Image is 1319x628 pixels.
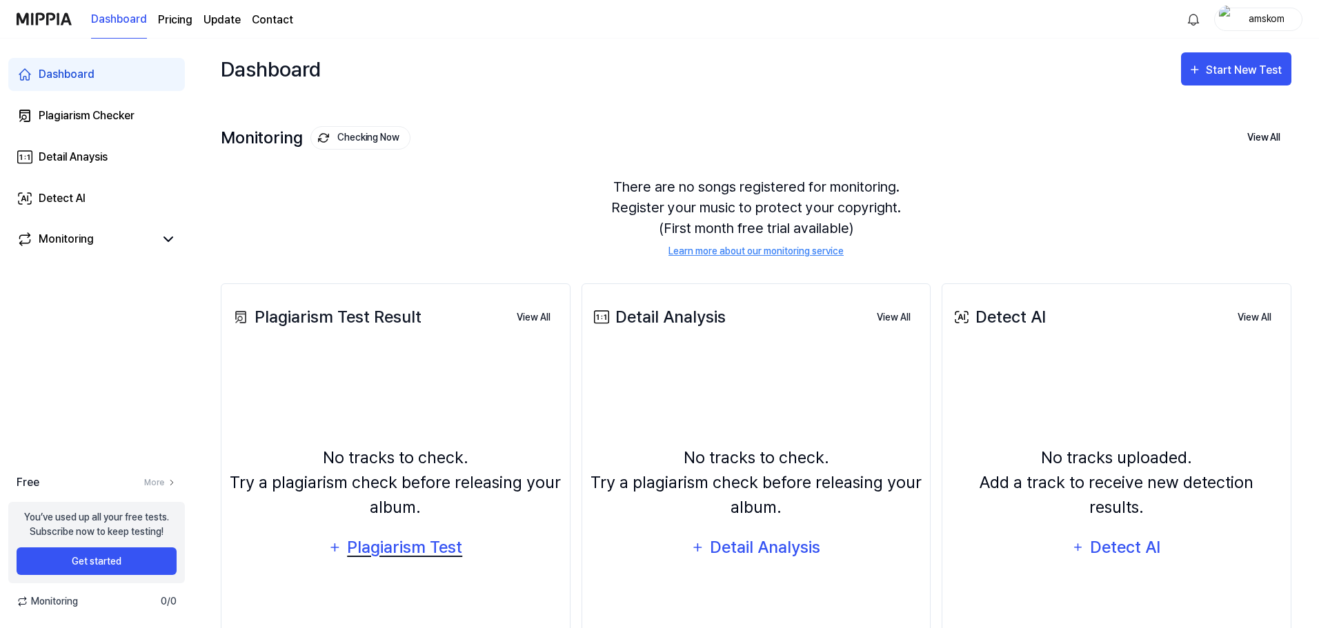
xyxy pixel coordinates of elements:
[591,305,726,330] div: Detail Analysis
[866,303,922,332] a: View All
[39,190,86,207] div: Detect AI
[1219,6,1236,33] img: profile
[1227,303,1282,332] a: View All
[310,126,410,150] button: Checking Now
[39,66,95,83] div: Dashboard
[39,231,94,247] div: Monitoring
[1214,8,1302,31] button: profileamskom
[230,445,562,520] div: No tracks to check. Try a plagiarism check before releasing your album.
[252,12,293,28] a: Contact
[17,594,78,609] span: Monitoring
[951,305,1046,330] div: Detect AI
[8,182,185,215] a: Detect AI
[204,12,241,28] a: Update
[221,160,1291,275] div: There are no songs registered for monitoring. Register your music to protect your copyright. (Fir...
[682,531,830,564] button: Detail Analysis
[668,244,844,259] a: Learn more about our monitoring service
[1240,11,1293,26] div: amskom
[144,476,177,489] a: More
[158,12,192,28] a: Pricing
[221,52,321,85] div: Dashboard
[1206,61,1285,79] div: Start New Test
[709,534,822,560] div: Detail Analysis
[506,303,562,332] a: View All
[319,531,472,564] button: Plagiarism Test
[1089,534,1162,560] div: Detect AI
[318,132,329,143] img: monitoring Icon
[17,547,177,575] button: Get started
[506,304,562,332] button: View All
[17,474,39,491] span: Free
[17,231,155,247] a: Monitoring
[1185,11,1202,28] img: 알림
[8,141,185,174] a: Detail Anaysis
[91,1,147,39] a: Dashboard
[951,445,1282,520] div: No tracks uploaded. Add a track to receive new detection results.
[221,126,410,150] div: Monitoring
[1181,52,1291,85] button: Start New Test
[39,108,135,124] div: Plagiarism Checker
[1227,304,1282,332] button: View All
[866,304,922,332] button: View All
[230,305,422,330] div: Plagiarism Test Result
[1063,531,1171,564] button: Detect AI
[591,445,922,520] div: No tracks to check. Try a plagiarism check before releasing your album.
[39,149,108,165] div: Detail Anaysis
[1236,123,1291,152] button: View All
[8,58,185,91] a: Dashboard
[24,510,169,539] div: You’ve used up all your free tests. Subscribe now to keep testing!
[346,534,464,560] div: Plagiarism Test
[161,594,177,609] span: 0 / 0
[8,99,185,132] a: Plagiarism Checker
